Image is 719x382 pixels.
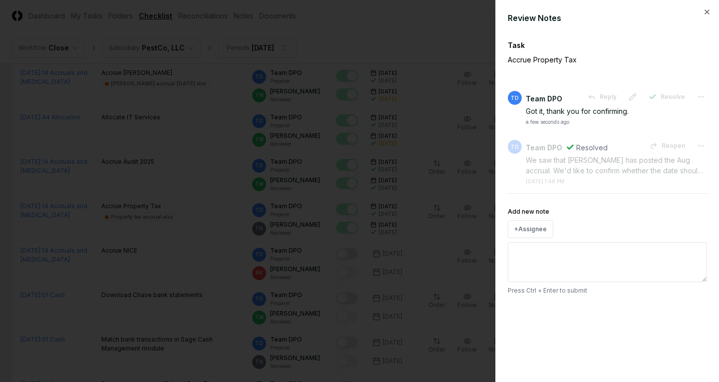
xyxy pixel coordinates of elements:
[526,142,562,153] div: Team DPO
[526,178,564,185] div: [DATE] 1:48 PM
[508,220,553,238] button: +Assignee
[526,106,707,116] div: Got it, thank you for confirming.
[526,155,707,176] div: We saw that [PERSON_NAME] has posted the Aug accrual. We'd like to confirm whether the date shoul...
[508,12,707,24] div: Review Notes
[508,286,707,295] p: Press Ctrl + Enter to submit
[576,142,608,153] div: Resolved
[508,54,673,65] p: Accrue Property Tax
[526,118,569,126] div: a few seconds ago
[511,143,519,151] span: TD
[508,208,549,215] label: Add new note
[644,137,691,155] button: Reopen
[582,88,623,106] button: Reply
[508,40,707,50] div: Task
[511,94,519,102] span: TD
[643,88,691,106] button: Resolve
[661,92,685,101] span: Resolve
[526,93,562,104] div: Team DPO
